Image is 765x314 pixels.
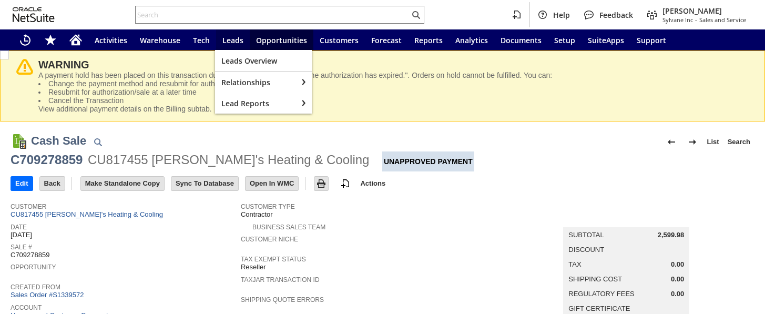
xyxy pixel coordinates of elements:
[19,34,32,46] svg: Recent Records
[588,35,624,45] span: SuiteApps
[241,210,273,219] span: Contractor
[563,210,689,227] caption: Summary
[91,136,104,148] img: Quick Find
[568,305,630,312] a: Gift Certificate
[11,210,166,218] a: CU817455 [PERSON_NAME]'s Heating & Cooling
[63,29,88,50] a: Home
[371,35,402,45] span: Forecast
[313,29,365,50] a: Customers
[134,29,187,50] a: Warehouse
[222,35,243,45] span: Leads
[31,132,86,149] h1: Cash Sale
[630,29,672,50] a: Support
[671,260,684,269] span: 0.00
[241,276,320,283] a: TaxJar Transaction ID
[494,29,548,50] a: Documents
[695,16,697,24] span: -
[252,224,325,231] a: Business Sales Team
[11,231,32,239] span: [DATE]
[69,34,82,46] svg: Home
[38,29,63,50] div: Shortcuts
[140,35,180,45] span: Warehouse
[11,224,27,231] a: Date
[408,29,449,50] a: Reports
[11,251,49,259] span: C709278859
[241,263,266,271] span: Reseller
[11,203,46,210] a: Customer
[568,290,634,298] a: Regulatory Fees
[171,177,238,190] input: Sync To Database
[246,177,299,190] input: Open In WMC
[88,29,134,50] a: Activities
[599,10,633,20] span: Feedback
[11,291,86,299] a: Sales Order #S1339572
[455,35,488,45] span: Analytics
[13,29,38,50] a: Recent Records
[38,88,749,96] li: Resubmit for authorization/sale at a later time
[38,96,749,113] li: Cancel the Transaction View additional payment details on the Billing subtab.
[671,275,684,283] span: 0.00
[221,56,305,66] span: Leads Overview
[241,296,324,303] a: Shipping Quote Errors
[449,29,494,50] a: Analytics
[568,231,604,239] a: Subtotal
[95,35,127,45] span: Activities
[723,134,754,150] a: Search
[356,179,390,187] a: Actions
[382,151,474,171] div: Unapproved Payment
[215,72,297,93] div: Relationships
[320,35,359,45] span: Customers
[314,177,328,190] input: Print
[44,34,57,46] svg: Shortcuts
[568,275,622,283] a: Shipping Cost
[193,35,210,45] span: Tech
[11,304,42,311] a: Account
[671,290,684,298] span: 0.00
[662,6,746,16] span: [PERSON_NAME]
[568,260,581,268] a: Tax
[241,256,306,263] a: Tax Exempt Status
[339,177,352,190] img: add-record.svg
[13,7,55,22] svg: logo
[241,203,295,210] a: Customer Type
[11,264,56,271] a: Opportunity
[136,8,410,21] input: Search
[501,35,542,45] span: Documents
[414,35,443,45] span: Reports
[216,29,250,50] a: Leads
[38,59,749,71] div: WARNING
[665,136,678,148] img: Previous
[88,151,370,168] div: CU817455 [PERSON_NAME]'s Heating & Cooling
[81,177,164,190] input: Make Standalone Copy
[187,29,216,50] a: Tech
[241,236,298,243] a: Customer Niche
[553,10,570,20] span: Help
[554,35,575,45] span: Setup
[410,8,422,21] svg: Search
[548,29,582,50] a: Setup
[686,136,699,148] img: Next
[315,177,328,190] img: Print
[11,283,60,291] a: Created From
[11,244,32,251] a: Sale #
[582,29,630,50] a: SuiteApps
[568,246,604,254] a: Discount
[11,151,83,168] div: C709278859
[250,29,313,50] a: Opportunities
[256,35,307,45] span: Opportunities
[40,177,65,190] input: Back
[703,134,723,150] a: List
[221,77,291,87] span: Relationships
[215,93,297,114] div: Lead Reports
[215,50,312,71] a: Leads Overview
[221,98,291,108] span: Lead Reports
[637,35,666,45] span: Support
[365,29,408,50] a: Forecast
[11,177,33,190] input: Edit
[699,16,746,24] span: Sales and Service
[38,71,749,113] div: A payment hold has been placed on this transaction due to "AuthorizationExpired: The authorizatio...
[662,16,693,24] span: Sylvane Inc
[38,79,749,88] li: Change the payment method and resubmit for authorization/sale
[658,231,685,239] span: 2,599.98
